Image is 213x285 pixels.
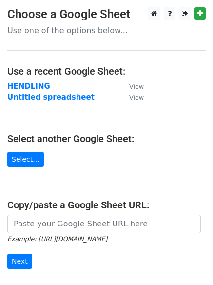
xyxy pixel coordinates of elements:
small: View [129,83,144,90]
a: View [119,82,144,91]
p: Use one of the options below... [7,25,206,36]
small: Example: [URL][DOMAIN_NAME] [7,235,107,243]
input: Paste your Google Sheet URL here [7,215,201,233]
h4: Copy/paste a Google Sheet URL: [7,199,206,211]
h4: Select another Google Sheet: [7,133,206,144]
a: HENDLING [7,82,50,91]
h4: Use a recent Google Sheet: [7,65,206,77]
a: Untitled spreadsheet [7,93,95,102]
a: Select... [7,152,44,167]
input: Next [7,254,32,269]
h3: Choose a Google Sheet [7,7,206,21]
small: View [129,94,144,101]
a: View [119,93,144,102]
